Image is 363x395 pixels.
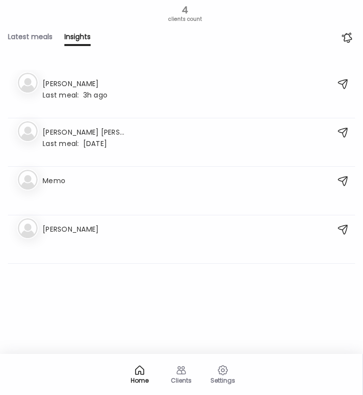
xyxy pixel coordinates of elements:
[43,139,83,149] span: Last meal:
[43,126,130,137] h3: [PERSON_NAME] [PERSON_NAME]
[43,175,65,185] h3: Memo
[18,121,38,141] img: bg-avatar-default.svg
[43,139,130,148] div: [DATE]
[18,170,38,190] img: bg-avatar-default.svg
[43,90,83,100] span: Last meal:
[18,218,38,238] img: bg-avatar-default.svg
[43,78,107,88] h3: [PERSON_NAME]
[163,377,199,384] div: Clients
[43,90,107,99] div: 3h ago
[205,377,241,384] div: Settings
[122,377,157,384] div: Home
[43,223,99,234] h3: [PERSON_NAME]
[64,32,91,46] div: Insights
[8,32,52,46] div: Latest meals
[18,73,38,93] img: bg-avatar-default.svg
